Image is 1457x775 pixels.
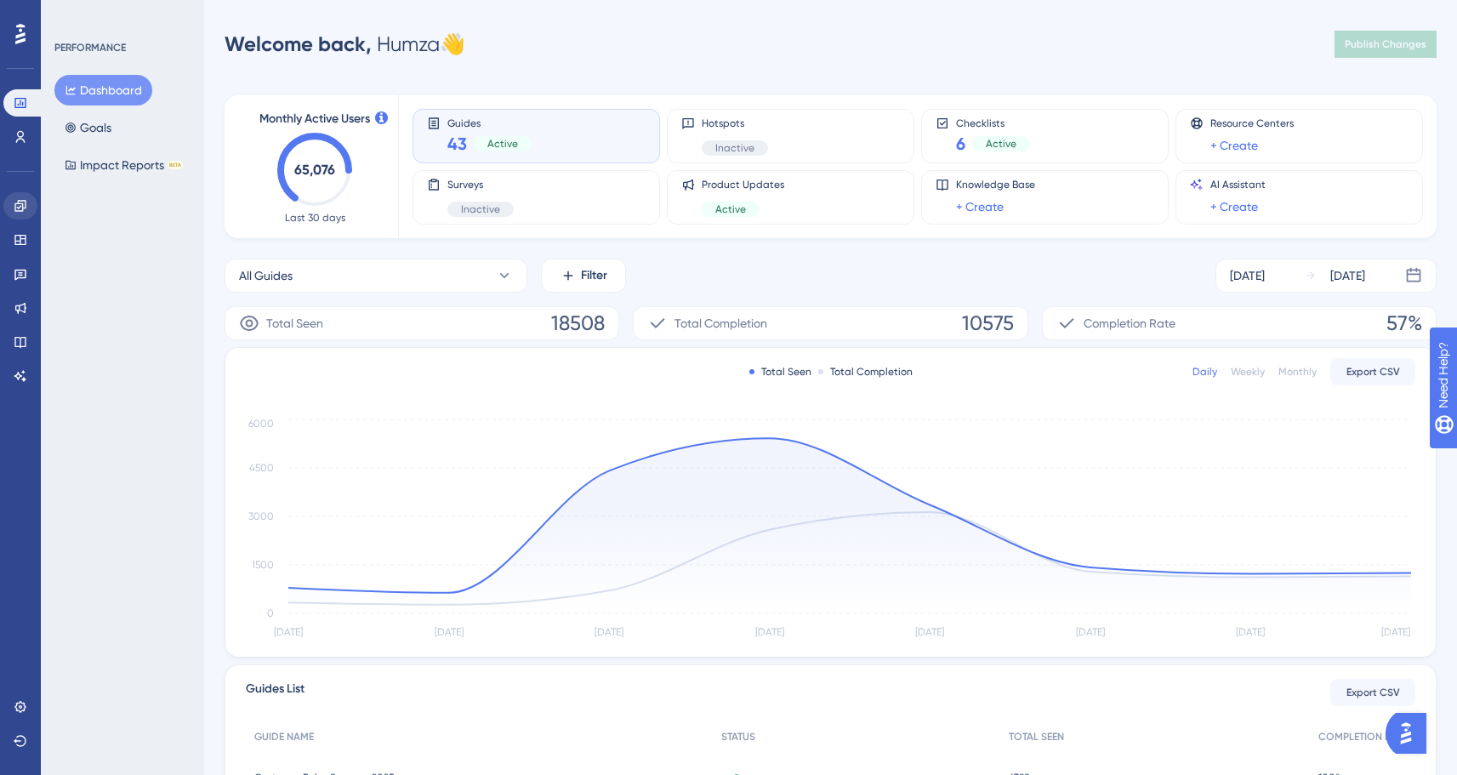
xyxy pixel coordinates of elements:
[294,162,335,178] text: 65,076
[551,310,605,337] span: 18508
[447,132,467,156] span: 43
[1210,178,1266,191] span: AI Assistant
[259,109,370,129] span: Monthly Active Users
[956,132,965,156] span: 6
[40,4,106,25] span: Need Help?
[956,178,1035,191] span: Knowledge Base
[702,178,784,191] span: Product Updates
[249,462,274,474] tspan: 4500
[595,626,623,638] tspan: [DATE]
[755,626,784,638] tspan: [DATE]
[54,75,152,105] button: Dashboard
[715,202,746,216] span: Active
[956,117,1030,128] span: Checklists
[1192,365,1217,379] div: Daily
[541,259,626,293] button: Filter
[1084,313,1175,333] span: Completion Rate
[1386,708,1437,759] iframe: UserGuiding AI Assistant Launcher
[246,679,304,706] span: Guides List
[749,365,811,379] div: Total Seen
[1318,730,1407,744] span: COMPLETION RATE
[962,310,1014,337] span: 10575
[54,41,126,54] div: PERFORMANCE
[447,117,532,128] span: Guides
[1009,730,1064,744] span: TOTAL SEEN
[1346,686,1400,699] span: Export CSV
[674,313,767,333] span: Total Completion
[702,117,768,130] span: Hotspots
[721,730,755,744] span: STATUS
[986,137,1016,151] span: Active
[254,730,314,744] span: GUIDE NAME
[1210,135,1258,156] a: + Create
[225,31,372,56] span: Welcome back,
[1231,365,1265,379] div: Weekly
[581,265,607,286] span: Filter
[818,365,913,379] div: Total Completion
[1345,37,1426,51] span: Publish Changes
[285,211,345,225] span: Last 30 days
[447,178,514,191] span: Surveys
[252,559,274,571] tspan: 1500
[248,510,274,522] tspan: 3000
[956,197,1004,217] a: + Create
[1230,265,1265,286] div: [DATE]
[1330,679,1415,706] button: Export CSV
[274,626,303,638] tspan: [DATE]
[487,137,518,151] span: Active
[461,202,500,216] span: Inactive
[267,607,274,619] tspan: 0
[1330,265,1365,286] div: [DATE]
[239,265,293,286] span: All Guides
[266,313,323,333] span: Total Seen
[1236,626,1265,638] tspan: [DATE]
[1386,310,1422,337] span: 57%
[1346,365,1400,379] span: Export CSV
[54,112,122,143] button: Goals
[1330,358,1415,385] button: Export CSV
[1278,365,1317,379] div: Monthly
[1335,31,1437,58] button: Publish Changes
[1210,197,1258,217] a: + Create
[715,141,754,155] span: Inactive
[1381,626,1410,638] tspan: [DATE]
[248,418,274,430] tspan: 6000
[225,259,527,293] button: All Guides
[54,150,193,180] button: Impact ReportsBETA
[915,626,944,638] tspan: [DATE]
[225,31,465,58] div: Humza 👋
[435,626,464,638] tspan: [DATE]
[1076,626,1105,638] tspan: [DATE]
[168,161,183,169] div: BETA
[1210,117,1294,130] span: Resource Centers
